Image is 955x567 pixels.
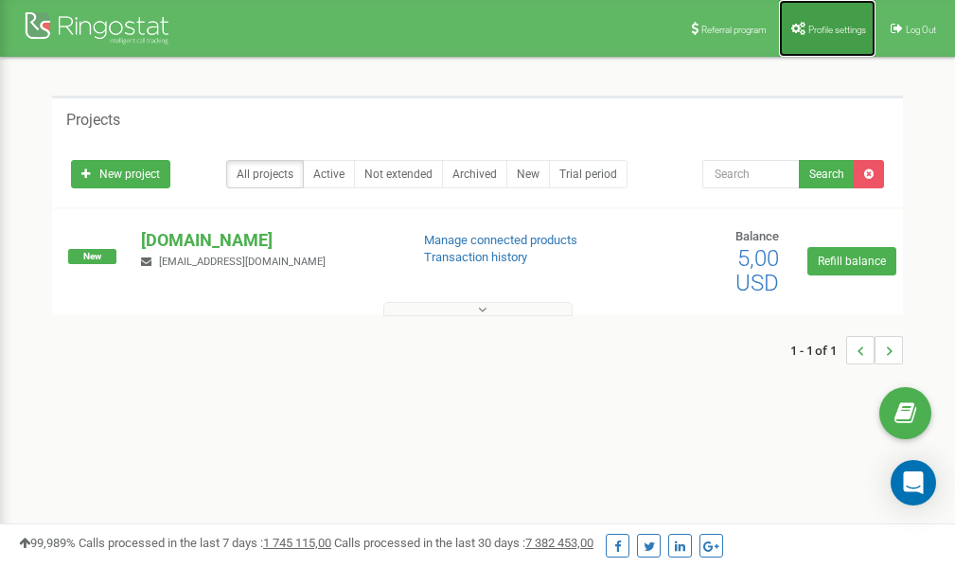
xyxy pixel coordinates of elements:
[891,460,936,505] div: Open Intercom Messenger
[226,160,304,188] a: All projects
[525,536,593,550] u: 7 382 453,00
[19,536,76,550] span: 99,989%
[354,160,443,188] a: Not extended
[141,228,393,253] p: [DOMAIN_NAME]
[424,250,527,264] a: Transaction history
[303,160,355,188] a: Active
[702,160,800,188] input: Search
[334,536,593,550] span: Calls processed in the last 30 days :
[66,112,120,129] h5: Projects
[808,25,866,35] span: Profile settings
[790,336,846,364] span: 1 - 1 of 1
[263,536,331,550] u: 1 745 115,00
[807,247,896,275] a: Refill balance
[79,536,331,550] span: Calls processed in the last 7 days :
[506,160,550,188] a: New
[549,160,628,188] a: Trial period
[735,229,779,243] span: Balance
[159,256,326,268] span: [EMAIL_ADDRESS][DOMAIN_NAME]
[71,160,170,188] a: New project
[790,317,903,383] nav: ...
[906,25,936,35] span: Log Out
[701,25,767,35] span: Referral program
[424,233,577,247] a: Manage connected products
[799,160,855,188] button: Search
[735,245,779,296] span: 5,00 USD
[68,249,116,264] span: New
[442,160,507,188] a: Archived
